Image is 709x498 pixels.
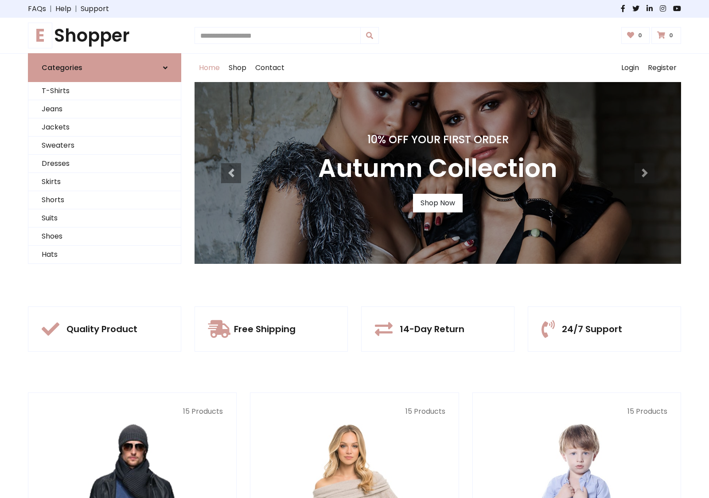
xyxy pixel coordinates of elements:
a: Dresses [28,155,181,173]
h5: 24/7 Support [562,324,622,334]
p: 15 Products [264,406,445,417]
span: E [28,23,52,48]
h6: Categories [42,63,82,72]
a: Categories [28,53,181,82]
a: Jeans [28,100,181,118]
a: Support [81,4,109,14]
a: FAQs [28,4,46,14]
a: Shoes [28,227,181,246]
a: Suits [28,209,181,227]
span: 0 [667,31,675,39]
h5: 14-Day Return [400,324,464,334]
a: T-Shirts [28,82,181,100]
a: Shop [224,54,251,82]
a: Home [195,54,224,82]
a: Hats [28,246,181,264]
h4: 10% Off Your First Order [318,133,557,146]
h5: Quality Product [66,324,137,334]
a: Jackets [28,118,181,137]
p: 15 Products [486,406,667,417]
a: Shop Now [413,194,463,212]
a: Register [643,54,681,82]
h1: Shopper [28,25,181,46]
a: 0 [651,27,681,44]
h5: Free Shipping [234,324,296,334]
p: 15 Products [42,406,223,417]
span: | [46,4,55,14]
a: EShopper [28,25,181,46]
a: Contact [251,54,289,82]
span: | [71,4,81,14]
a: Shorts [28,191,181,209]
a: 0 [621,27,650,44]
h3: Autumn Collection [318,153,557,183]
a: Skirts [28,173,181,191]
a: Sweaters [28,137,181,155]
span: 0 [636,31,644,39]
a: Login [617,54,643,82]
a: Help [55,4,71,14]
